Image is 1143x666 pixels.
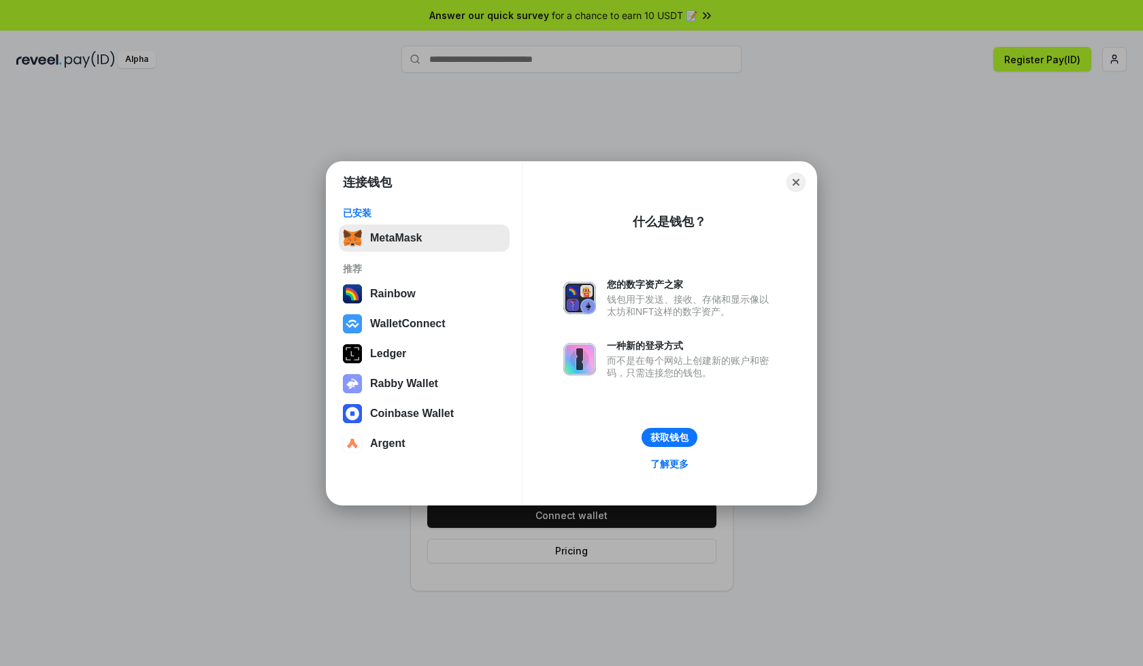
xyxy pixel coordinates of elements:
[339,310,510,337] button: WalletConnect
[642,428,697,447] button: 获取钱包
[633,214,706,230] div: 什么是钱包？
[339,370,510,397] button: Rabby Wallet
[370,437,405,450] div: Argent
[343,344,362,363] img: svg+xml,%3Csvg%20xmlns%3D%22http%3A%2F%2Fwww.w3.org%2F2000%2Fsvg%22%20width%3D%2228%22%20height%3...
[607,293,776,318] div: 钱包用于发送、接收、存储和显示像以太坊和NFT这样的数字资产。
[339,224,510,252] button: MetaMask
[607,354,776,379] div: 而不是在每个网站上创建新的账户和密码，只需连接您的钱包。
[343,434,362,453] img: svg+xml,%3Csvg%20width%3D%2228%22%20height%3D%2228%22%20viewBox%3D%220%200%2028%2028%22%20fill%3D...
[339,430,510,457] button: Argent
[343,284,362,303] img: svg+xml,%3Csvg%20width%3D%22120%22%20height%3D%22120%22%20viewBox%3D%220%200%20120%20120%22%20fil...
[343,374,362,393] img: svg+xml,%3Csvg%20xmlns%3D%22http%3A%2F%2Fwww.w3.org%2F2000%2Fsvg%22%20fill%3D%22none%22%20viewBox...
[339,280,510,307] button: Rainbow
[370,288,416,300] div: Rainbow
[370,407,454,420] div: Coinbase Wallet
[563,282,596,314] img: svg+xml,%3Csvg%20xmlns%3D%22http%3A%2F%2Fwww.w3.org%2F2000%2Fsvg%22%20fill%3D%22none%22%20viewBox...
[650,458,689,470] div: 了解更多
[343,263,506,275] div: 推荐
[607,339,776,352] div: 一种新的登录方式
[343,314,362,333] img: svg+xml,%3Csvg%20width%3D%2228%22%20height%3D%2228%22%20viewBox%3D%220%200%2028%2028%22%20fill%3D...
[370,232,422,244] div: MetaMask
[563,343,596,376] img: svg+xml,%3Csvg%20xmlns%3D%22http%3A%2F%2Fwww.w3.org%2F2000%2Fsvg%22%20fill%3D%22none%22%20viewBox...
[339,400,510,427] button: Coinbase Wallet
[786,173,806,192] button: Close
[343,404,362,423] img: svg+xml,%3Csvg%20width%3D%2228%22%20height%3D%2228%22%20viewBox%3D%220%200%2028%2028%22%20fill%3D...
[607,278,776,290] div: 您的数字资产之家
[370,378,438,390] div: Rabby Wallet
[370,318,446,330] div: WalletConnect
[343,207,506,219] div: 已安装
[343,174,392,190] h1: 连接钱包
[650,431,689,444] div: 获取钱包
[339,340,510,367] button: Ledger
[370,348,406,360] div: Ledger
[642,455,697,473] a: 了解更多
[343,229,362,248] img: svg+xml,%3Csvg%20fill%3D%22none%22%20height%3D%2233%22%20viewBox%3D%220%200%2035%2033%22%20width%...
